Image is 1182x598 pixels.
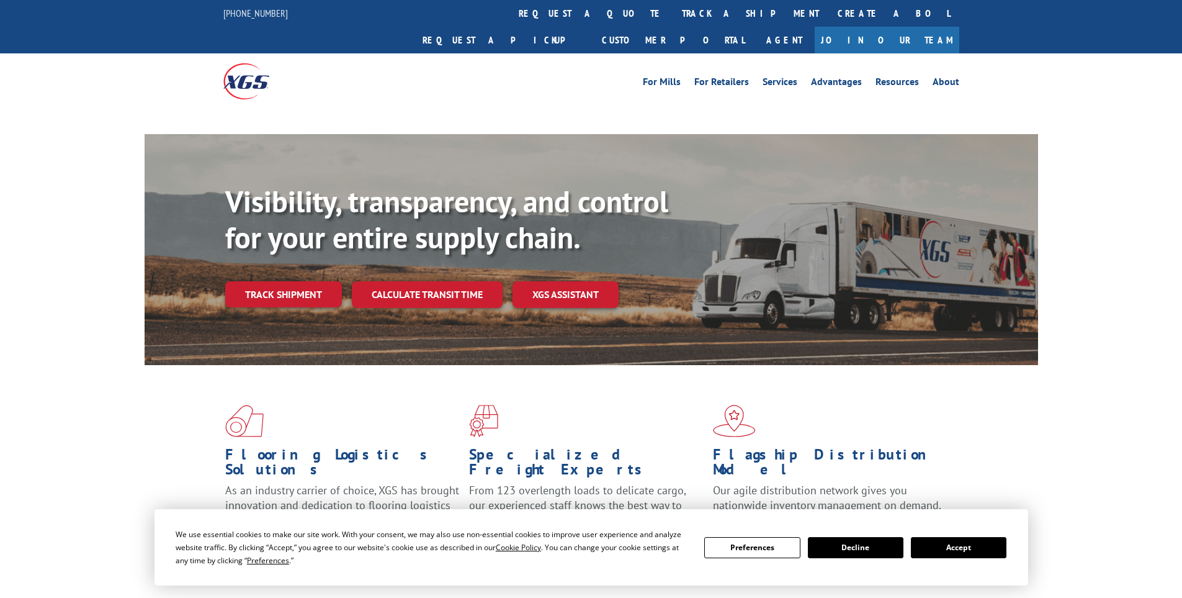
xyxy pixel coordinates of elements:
img: xgs-icon-focused-on-flooring-red [469,405,498,437]
button: Preferences [704,537,800,558]
a: Services [763,77,797,91]
a: Resources [875,77,919,91]
span: Preferences [247,555,289,566]
h1: Flagship Distribution Model [713,447,947,483]
b: Visibility, transparency, and control for your entire supply chain. [225,182,668,256]
a: About [933,77,959,91]
h1: Flooring Logistics Solutions [225,447,460,483]
div: We use essential cookies to make our site work. With your consent, we may also use non-essential ... [176,528,689,567]
span: As an industry carrier of choice, XGS has brought innovation and dedication to flooring logistics... [225,483,459,527]
a: Request a pickup [413,27,593,53]
a: Advantages [811,77,862,91]
a: XGS ASSISTANT [513,281,619,308]
p: From 123 overlength loads to delicate cargo, our experienced staff knows the best way to move you... [469,483,704,538]
a: Track shipment [225,281,342,307]
a: [PHONE_NUMBER] [223,7,288,19]
a: For Mills [643,77,681,91]
img: xgs-icon-total-supply-chain-intelligence-red [225,405,264,437]
a: Calculate transit time [352,281,503,308]
button: Decline [808,537,903,558]
span: Cookie Policy [496,542,541,553]
h1: Specialized Freight Experts [469,447,704,483]
img: xgs-icon-flagship-distribution-model-red [713,405,756,437]
button: Accept [911,537,1006,558]
a: For Retailers [694,77,749,91]
span: Our agile distribution network gives you nationwide inventory management on demand. [713,483,941,512]
a: Customer Portal [593,27,754,53]
div: Cookie Consent Prompt [154,509,1028,586]
a: Agent [754,27,815,53]
a: Join Our Team [815,27,959,53]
